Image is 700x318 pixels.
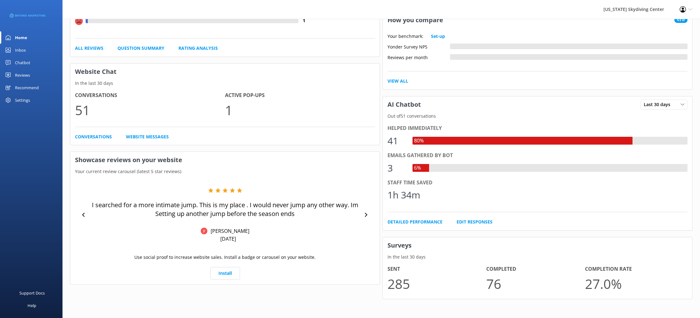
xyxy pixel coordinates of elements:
h4: Conversations [75,91,225,100]
div: 3 [387,161,406,176]
div: Settings [15,94,30,106]
a: Question Summary [117,45,164,52]
div: Helped immediately [387,124,687,132]
h3: AI Chatbot [383,96,426,113]
a: Rating Analysis [178,45,218,52]
h3: Surveys [383,237,692,254]
p: In the last 30 days [70,80,380,87]
p: In the last 30 days [383,254,692,260]
h4: Completion Rate [585,265,684,273]
a: Conversations [75,133,112,140]
a: Website Messages [126,133,169,140]
p: 51 [75,100,225,121]
h3: Showcase reviews on your website [70,152,380,168]
p: 27.0 % [585,273,684,294]
div: 41 [387,133,406,148]
p: 1 [225,100,375,121]
p: 76 [486,273,585,294]
div: 80% [412,137,425,145]
a: Detailed Performance [387,218,442,225]
div: Home [15,31,27,44]
div: Emails gathered by bot [387,151,687,160]
p: [DATE] [220,235,236,242]
h3: How you compare [383,12,448,28]
a: Edit Responses [457,218,492,225]
p: 285 [387,273,486,294]
div: 1h 34m [387,187,420,203]
p: [PERSON_NAME] [207,228,249,234]
div: Help [27,299,36,312]
h4: Sent [387,265,486,273]
div: Yonder Survey NPS [387,44,450,49]
img: 3-1676954853.png [9,11,45,21]
h4: Active Pop-ups [225,91,375,100]
div: Inbox [15,44,26,56]
span: Last 30 days [644,101,674,108]
a: View All [387,78,408,85]
p: Use social proof to increase website sales. Install a badge or carousel on your website. [134,254,316,261]
p: Out of 51 conversations [383,113,692,120]
p: Your benchmark: [387,33,423,40]
div: Reviews per month [387,54,450,60]
h4: 1 [298,17,309,24]
div: Staff time saved [387,179,687,187]
a: Install [210,267,240,280]
span: New [674,17,687,23]
img: Yonder [201,228,207,234]
h4: Completed [486,265,585,273]
div: Chatbot [15,56,30,69]
div: 6% [412,164,422,172]
a: Set-up [431,33,445,40]
div: Recommend [15,81,39,94]
h3: Website Chat [70,64,380,80]
div: Support Docs [19,287,45,299]
p: Your current review carousel (latest 5 star reviews) [70,168,380,175]
a: All Reviews [75,45,103,52]
div: Reviews [15,69,30,81]
p: I searched for a more intimate jump. This is my place . I would never jump any other way. Im Sett... [90,201,360,218]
